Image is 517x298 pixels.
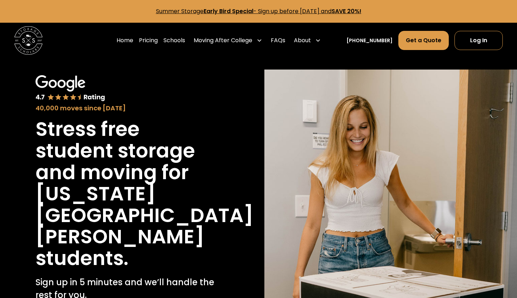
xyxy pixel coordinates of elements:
[204,7,253,15] strong: Early Bird Special
[36,183,253,248] h1: [US_STATE][GEOGRAPHIC_DATA][PERSON_NAME]
[139,31,158,50] a: Pricing
[271,31,285,50] a: FAQs
[117,31,133,50] a: Home
[294,36,311,45] div: About
[291,31,324,50] div: About
[156,7,361,15] a: Summer StorageEarly Bird Special- Sign up before [DATE] andSAVE 20%!
[191,31,265,50] div: Moving After College
[36,103,217,113] div: 40,000 moves since [DATE]
[332,7,361,15] strong: SAVE 20%!
[36,248,128,269] h1: students.
[14,26,43,55] img: Storage Scholars main logo
[36,118,217,183] h1: Stress free student storage and moving for
[194,36,252,45] div: Moving After College
[398,31,449,50] a: Get a Quote
[454,31,503,50] a: Log In
[14,26,43,55] a: home
[163,31,185,50] a: Schools
[346,37,393,44] a: [PHONE_NUMBER]
[36,75,105,102] img: Google 4.7 star rating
